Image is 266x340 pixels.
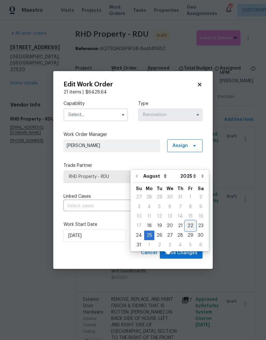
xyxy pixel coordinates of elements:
div: Wed Aug 13 2025 [165,211,175,221]
div: Sat Aug 09 2025 [196,202,206,211]
div: Fri Aug 22 2025 [185,221,196,231]
div: 28 [144,193,154,202]
div: Sun Aug 31 2025 [134,240,144,250]
div: Tue Sep 02 2025 [154,240,165,250]
button: Show options [119,111,127,119]
button: Save Changes [160,247,203,259]
div: Mon Jul 28 2025 [144,192,154,202]
div: 11 [144,212,154,221]
div: Tue Jul 29 2025 [154,192,165,202]
label: Trade Partner [63,162,203,169]
div: 23 [196,221,206,230]
div: Mon Aug 11 2025 [144,211,154,221]
div: 21 items | [63,89,203,95]
div: Thu Aug 14 2025 [175,211,185,221]
div: Thu Aug 28 2025 [175,231,185,240]
abbr: Tuesday [157,186,162,191]
div: Sat Aug 30 2025 [196,231,206,240]
div: Sun Aug 03 2025 [134,202,144,211]
div: 29 [154,193,165,202]
label: Work Start Date [63,221,128,228]
div: 4 [144,202,154,211]
div: Tue Aug 26 2025 [154,231,165,240]
label: Work Order Manager [63,131,203,138]
input: Select... [63,108,128,121]
div: 30 [165,193,175,202]
input: Select... [138,108,203,121]
span: RHD Property - RDU [69,174,197,180]
button: Cancel [138,247,160,259]
div: Sat Aug 02 2025 [196,192,206,202]
div: Wed Aug 06 2025 [165,202,175,211]
span: Assign [173,143,188,149]
abbr: Sunday [136,186,142,191]
div: Thu Jul 31 2025 [175,192,185,202]
div: 30 [196,231,206,240]
div: Fri Aug 15 2025 [185,211,196,221]
div: 26 [154,231,165,240]
span: Linked Cases [63,193,91,200]
div: Thu Sep 04 2025 [175,240,185,250]
div: Sun Jul 27 2025 [134,192,144,202]
div: Wed Aug 20 2025 [165,221,175,231]
div: Tue Aug 12 2025 [154,211,165,221]
div: 21 [175,221,185,230]
label: Type [138,100,203,107]
div: Tue Aug 05 2025 [154,202,165,211]
div: 10 [134,212,144,221]
h2: Edit Work Order [63,81,197,88]
select: Year [179,171,198,181]
div: Mon Aug 18 2025 [144,221,154,231]
div: Fri Aug 01 2025 [185,192,196,202]
div: 27 [134,193,144,202]
abbr: Wednesday [166,186,174,191]
div: 20 [165,221,175,230]
div: 14 [175,212,185,221]
div: 22 [185,221,196,230]
div: Sun Aug 24 2025 [134,231,144,240]
span: Save Changes [165,249,197,257]
div: Thu Aug 07 2025 [175,202,185,211]
div: Fri Sep 05 2025 [185,240,196,250]
div: 24 [134,231,144,240]
div: 27 [165,231,175,240]
div: 18 [144,221,154,230]
div: Sun Aug 10 2025 [134,211,144,221]
div: 2 [196,193,206,202]
div: Mon Sep 01 2025 [144,240,154,250]
div: Wed Jul 30 2025 [165,192,175,202]
div: Sat Aug 16 2025 [196,211,206,221]
div: Mon Aug 04 2025 [144,202,154,211]
div: Tue Aug 19 2025 [154,221,165,231]
div: Thu Aug 21 2025 [175,221,185,231]
abbr: Saturday [198,186,204,191]
div: Fri Aug 08 2025 [185,202,196,211]
div: 28 [175,231,185,240]
select: Month [142,171,179,181]
div: 19 [154,221,165,230]
div: 5 [154,202,165,211]
div: Sat Aug 23 2025 [196,221,206,231]
div: 25 [144,231,154,240]
span: $ 6428.64 [85,90,107,94]
div: 15 [185,212,196,221]
div: 1 [185,193,196,202]
input: M/D/YYYY [63,229,126,242]
button: Go to previous month [132,170,142,182]
div: 31 [134,240,144,249]
label: Capability [63,100,128,107]
div: Sat Sep 06 2025 [196,240,206,250]
input: Select cases [63,201,185,211]
div: Wed Sep 03 2025 [165,240,175,250]
div: 5 [185,240,196,249]
div: 6 [196,240,206,249]
div: 6 [165,202,175,211]
div: 13 [165,212,175,221]
span: [PERSON_NAME] [67,143,157,149]
div: 3 [134,202,144,211]
div: 12 [154,212,165,221]
div: 3 [165,240,175,249]
div: Wed Aug 27 2025 [165,231,175,240]
span: Cancel [141,249,157,257]
div: 2 [154,240,165,249]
